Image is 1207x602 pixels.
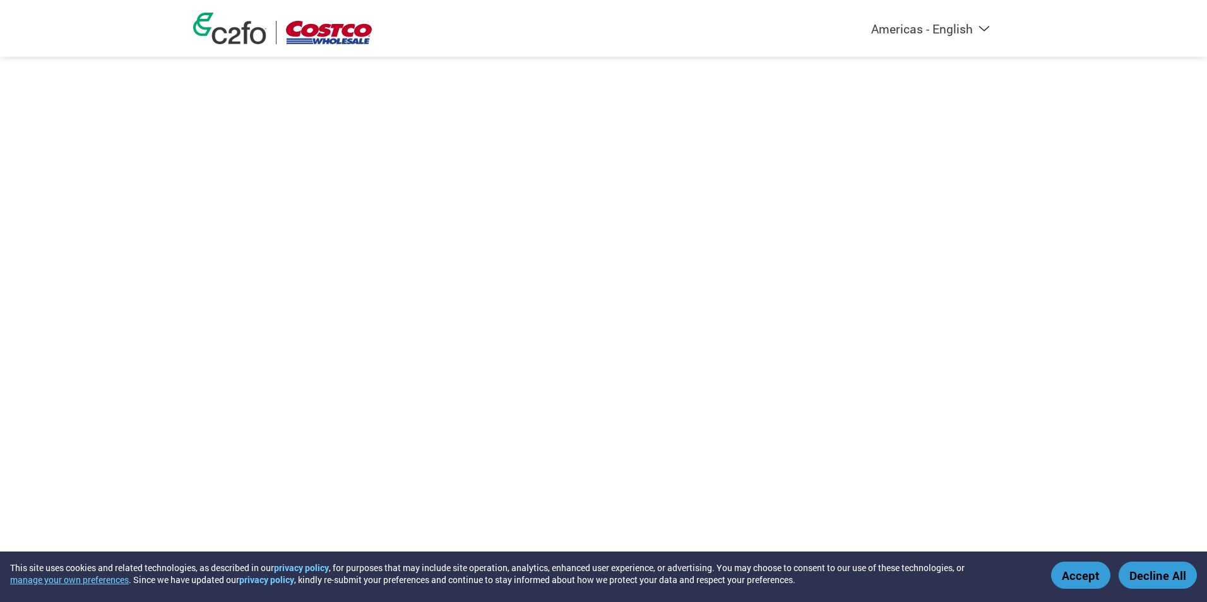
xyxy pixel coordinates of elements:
[10,562,1033,586] div: This site uses cookies and related technologies, as described in our , for purposes that may incl...
[274,562,329,574] a: privacy policy
[1051,562,1110,589] button: Accept
[286,21,372,44] img: Costco
[239,574,294,586] a: privacy policy
[10,574,129,586] button: manage your own preferences
[193,13,266,44] img: c2fo logo
[1119,562,1197,589] button: Decline All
